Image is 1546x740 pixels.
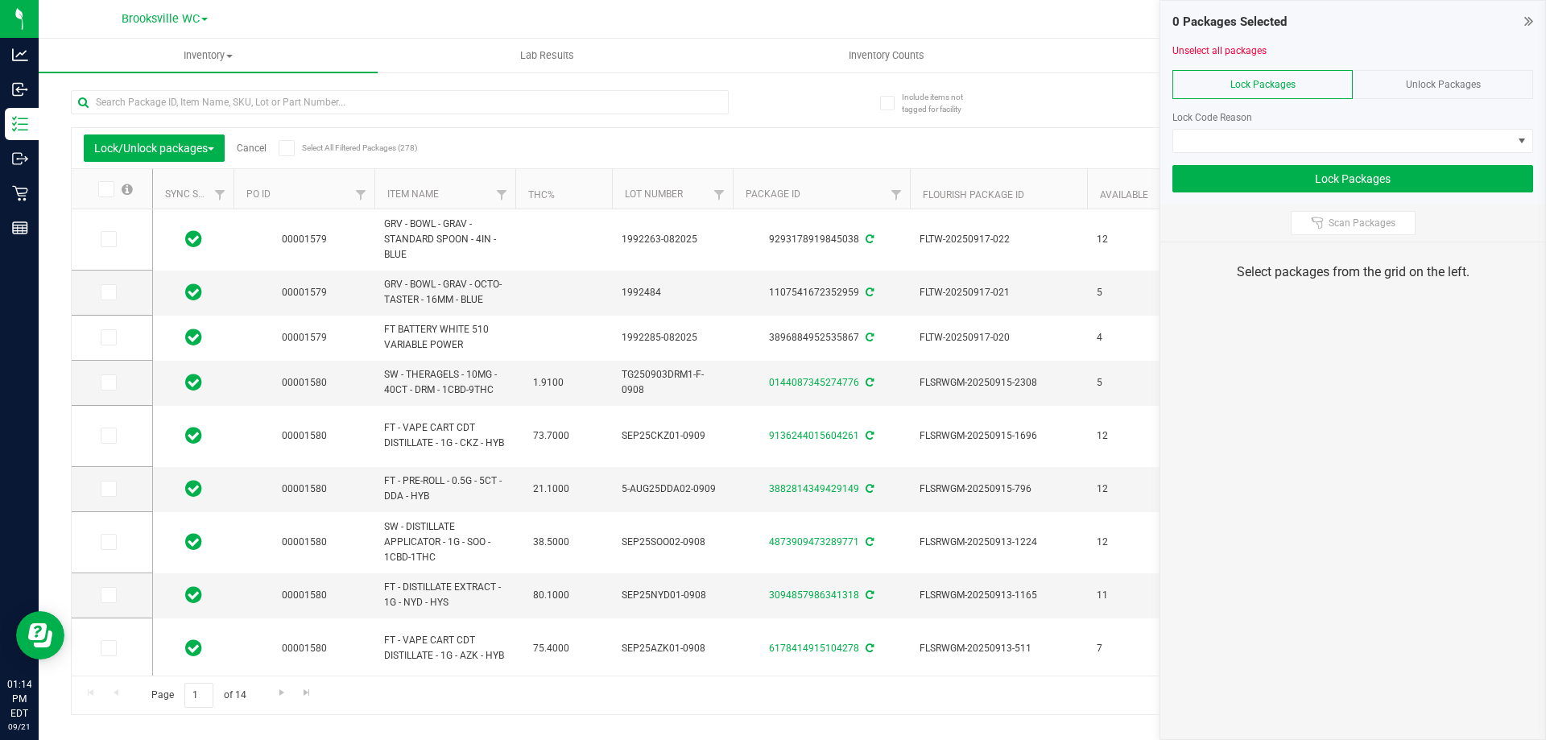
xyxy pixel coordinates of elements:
[746,188,800,200] a: Package ID
[730,285,912,300] div: 1107541672352959
[282,377,327,388] a: 00001580
[622,482,723,497] span: 5-AUG25DDA02-0909
[384,217,506,263] span: GRV - BOWL - GRAV - STANDARD SPOON - 4IN - BLUE
[863,234,874,245] span: Sync from Compliance System
[769,643,859,654] a: 6178414915104278
[185,371,202,394] span: In Sync
[769,536,859,548] a: 4873909473289771
[622,367,723,398] span: TG250903DRM1-F-0908
[525,371,572,395] span: 1.9100
[138,683,259,708] span: Page of 14
[1097,535,1158,550] span: 12
[622,428,723,444] span: SEP25CKZ01-0909
[1406,79,1481,90] span: Unlock Packages
[39,39,378,72] a: Inventory
[1172,112,1252,123] span: Lock Code Reason
[246,188,271,200] a: PO ID
[282,643,327,654] a: 00001580
[622,535,723,550] span: SEP25SOO02-0908
[384,519,506,566] span: SW - DISTILLATE APPLICATOR - 1G - SOO - 1CBD-1THC
[1097,285,1158,300] span: 5
[863,377,874,388] span: Sync from Compliance System
[525,531,577,554] span: 38.5000
[282,536,327,548] a: 00001580
[122,184,133,195] span: Select all records on this page
[384,473,506,504] span: FT - PRE-ROLL - 0.5G - 5CT - DDA - HYB
[920,535,1077,550] span: FLSRWGM-20250913-1224
[384,367,506,398] span: SW - THERAGELS - 10MG - 40CT - DRM - 1CBD-9THC
[384,420,506,451] span: FT - VAPE CART CDT DISTILLATE - 1G - CKZ - HYB
[122,12,200,26] span: Brooksville WC
[84,134,225,162] button: Lock/Unlock packages
[920,375,1077,391] span: FLSRWGM-20250915-2308
[1100,189,1148,201] a: Available
[16,611,64,659] iframe: Resource center
[384,322,506,353] span: FT BATTERY WHITE 510 VARIABLE POWER
[1097,641,1158,656] span: 7
[769,483,859,494] a: 3882814349429149
[185,531,202,553] span: In Sync
[1097,482,1158,497] span: 12
[883,181,910,209] a: Filter
[920,641,1077,656] span: FLSRWGM-20250913-511
[923,189,1024,201] a: Flourish Package ID
[282,430,327,441] a: 00001580
[165,188,227,200] a: Sync Status
[1097,588,1158,603] span: 11
[12,116,28,132] inline-svg: Inventory
[863,589,874,601] span: Sync from Compliance System
[902,91,982,115] span: Include items not tagged for facility
[185,281,202,304] span: In Sync
[1097,375,1158,391] span: 5
[1172,165,1533,192] button: Lock Packages
[12,185,28,201] inline-svg: Retail
[12,81,28,97] inline-svg: Inbound
[525,477,577,501] span: 21.1000
[185,637,202,659] span: In Sync
[185,326,202,349] span: In Sync
[1329,217,1395,229] span: Scan Packages
[12,47,28,63] inline-svg: Analytics
[39,48,378,63] span: Inventory
[863,643,874,654] span: Sync from Compliance System
[717,39,1056,72] a: Inventory Counts
[185,424,202,447] span: In Sync
[622,641,723,656] span: SEP25AZK01-0908
[920,232,1077,247] span: FLTW-20250917-022
[1180,263,1525,282] div: Select packages from the grid on the left.
[769,589,859,601] a: 3094857986341318
[528,189,555,201] a: THC%
[1291,211,1416,235] button: Scan Packages
[920,330,1077,345] span: FLTW-20250917-020
[270,683,293,705] a: Go to the next page
[185,228,202,250] span: In Sync
[282,483,327,494] a: 00001580
[282,589,327,601] a: 00001580
[237,143,267,154] a: Cancel
[489,181,515,209] a: Filter
[730,232,912,247] div: 9293178919845038
[378,39,717,72] a: Lab Results
[387,188,439,200] a: Item Name
[384,580,506,610] span: FT - DISTILLATE EXTRACT - 1G - NYD - HYS
[282,332,327,343] a: 00001579
[706,181,733,209] a: Filter
[730,330,912,345] div: 3896884952535867
[863,536,874,548] span: Sync from Compliance System
[7,721,31,733] p: 09/21
[863,483,874,494] span: Sync from Compliance System
[185,584,202,606] span: In Sync
[282,234,327,245] a: 00001579
[384,633,506,664] span: FT - VAPE CART CDT DISTILLATE - 1G - AZK - HYB
[863,287,874,298] span: Sync from Compliance System
[185,477,202,500] span: In Sync
[282,287,327,298] a: 00001579
[920,588,1077,603] span: FLSRWGM-20250913-1165
[184,683,213,708] input: 1
[71,90,729,114] input: Search Package ID, Item Name, SKU, Lot or Part Number...
[384,277,506,308] span: GRV - BOWL - GRAV - OCTO-TASTER - 16MM - BLUE
[863,430,874,441] span: Sync from Compliance System
[1230,79,1296,90] span: Lock Packages
[769,430,859,441] a: 9136244015604261
[525,637,577,660] span: 75.4000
